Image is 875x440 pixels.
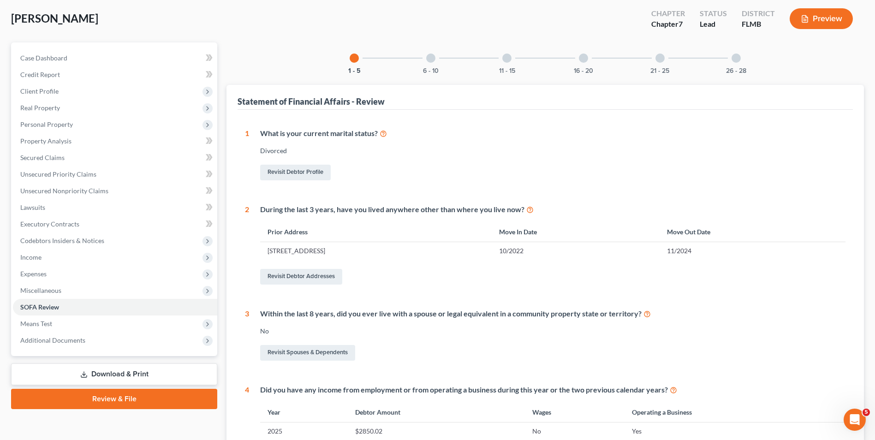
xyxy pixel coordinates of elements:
[700,19,727,30] div: Lead
[260,165,331,180] a: Revisit Debtor Profile
[13,166,217,183] a: Unsecured Priority Claims
[260,269,342,285] a: Revisit Debtor Addresses
[348,68,361,74] button: 1 - 5
[20,336,85,344] span: Additional Documents
[260,128,845,139] div: What is your current marital status?
[20,87,59,95] span: Client Profile
[650,68,669,74] button: 21 - 25
[742,19,775,30] div: FLMB
[790,8,853,29] button: Preview
[525,402,625,422] th: Wages
[726,68,746,74] button: 26 - 28
[11,363,217,385] a: Download & Print
[679,19,683,28] span: 7
[423,68,439,74] button: 6 - 10
[20,154,65,161] span: Secured Claims
[11,389,217,409] a: Review & File
[260,204,845,215] div: During the last 3 years, have you lived anywhere other than where you live now?
[13,149,217,166] a: Secured Claims
[625,422,845,440] td: Yes
[700,8,727,19] div: Status
[13,133,217,149] a: Property Analysis
[245,128,249,182] div: 1
[574,68,593,74] button: 16 - 20
[260,402,347,422] th: Year
[492,222,660,242] th: Move In Date
[348,422,525,440] td: $2850.02
[844,409,866,431] iframe: Intercom live chat
[651,19,685,30] div: Chapter
[13,66,217,83] a: Credit Report
[20,54,67,62] span: Case Dashboard
[20,137,71,145] span: Property Analysis
[260,345,355,361] a: Revisit Spouses & Dependents
[660,222,845,242] th: Move Out Date
[348,402,525,422] th: Debtor Amount
[20,253,42,261] span: Income
[260,309,845,319] div: Within the last 8 years, did you ever live with a spouse or legal equivalent in a community prope...
[20,187,108,195] span: Unsecured Nonpriority Claims
[13,216,217,232] a: Executory Contracts
[260,222,492,242] th: Prior Address
[245,309,249,363] div: 3
[20,303,59,311] span: SOFA Review
[499,68,515,74] button: 11 - 15
[20,220,79,228] span: Executory Contracts
[13,50,217,66] a: Case Dashboard
[742,8,775,19] div: District
[20,237,104,244] span: Codebtors Insiders & Notices
[13,183,217,199] a: Unsecured Nonpriority Claims
[260,242,492,260] td: [STREET_ADDRESS]
[20,286,61,294] span: Miscellaneous
[20,120,73,128] span: Personal Property
[260,385,845,395] div: Did you have any income from employment or from operating a business during this year or the two ...
[238,96,385,107] div: Statement of Financial Affairs - Review
[492,242,660,260] td: 10/2022
[525,422,625,440] td: No
[13,199,217,216] a: Lawsuits
[245,204,249,286] div: 2
[11,12,98,25] span: [PERSON_NAME]
[651,8,685,19] div: Chapter
[863,409,870,416] span: 5
[13,299,217,315] a: SOFA Review
[20,320,52,327] span: Means Test
[660,242,845,260] td: 11/2024
[625,402,845,422] th: Operating a Business
[260,422,347,440] td: 2025
[20,270,47,278] span: Expenses
[20,104,60,112] span: Real Property
[20,170,96,178] span: Unsecured Priority Claims
[20,203,45,211] span: Lawsuits
[260,327,845,336] div: No
[260,146,845,155] div: Divorced
[20,71,60,78] span: Credit Report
